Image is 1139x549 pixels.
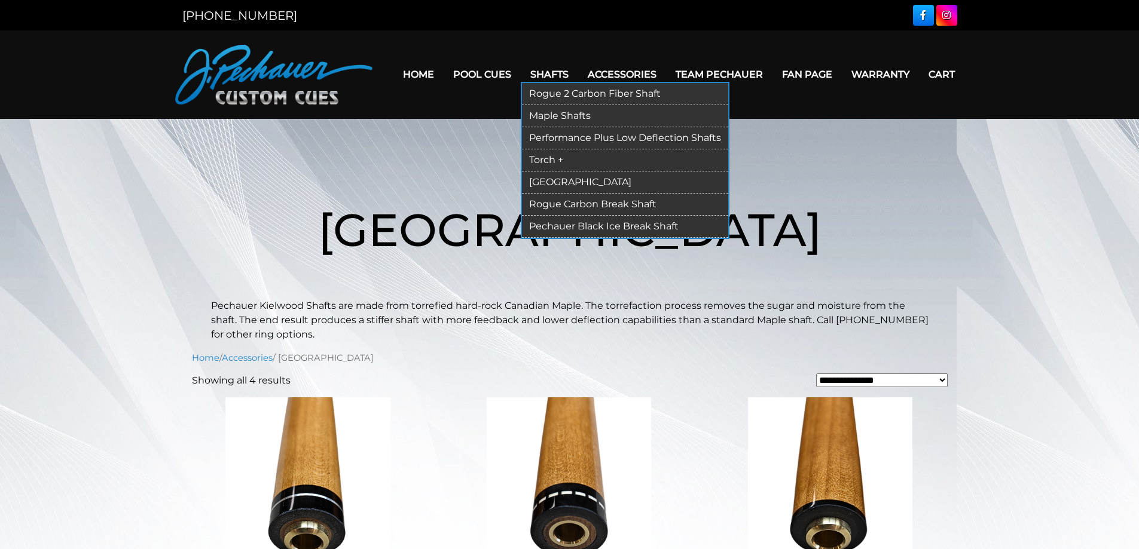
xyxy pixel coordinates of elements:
[578,59,666,90] a: Accessories
[393,59,444,90] a: Home
[444,59,521,90] a: Pool Cues
[522,216,728,238] a: Pechauer Black Ice Break Shaft
[919,59,964,90] a: Cart
[318,202,822,257] span: [GEOGRAPHIC_DATA]
[192,352,219,363] a: Home
[842,59,919,90] a: Warranty
[521,59,578,90] a: Shafts
[211,299,929,342] p: Pechauer Kielwood Shafts are made from torrefied hard-rock Canadian Maple. The torrefaction proce...
[192,373,291,388] p: Showing all 4 results
[522,171,728,194] a: [GEOGRAPHIC_DATA]
[666,59,772,90] a: Team Pechauer
[522,194,728,216] a: Rogue Carbon Break Shaft
[522,105,728,127] a: Maple Shafts
[522,83,728,105] a: Rogue 2 Carbon Fiber Shaft
[816,373,948,387] select: Shop order
[175,45,372,105] img: Pechauer Custom Cues
[222,352,273,363] a: Accessories
[522,149,728,171] a: Torch +
[182,8,297,23] a: [PHONE_NUMBER]
[192,351,948,364] nav: Breadcrumb
[772,59,842,90] a: Fan Page
[522,127,728,149] a: Performance Plus Low Deflection Shafts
